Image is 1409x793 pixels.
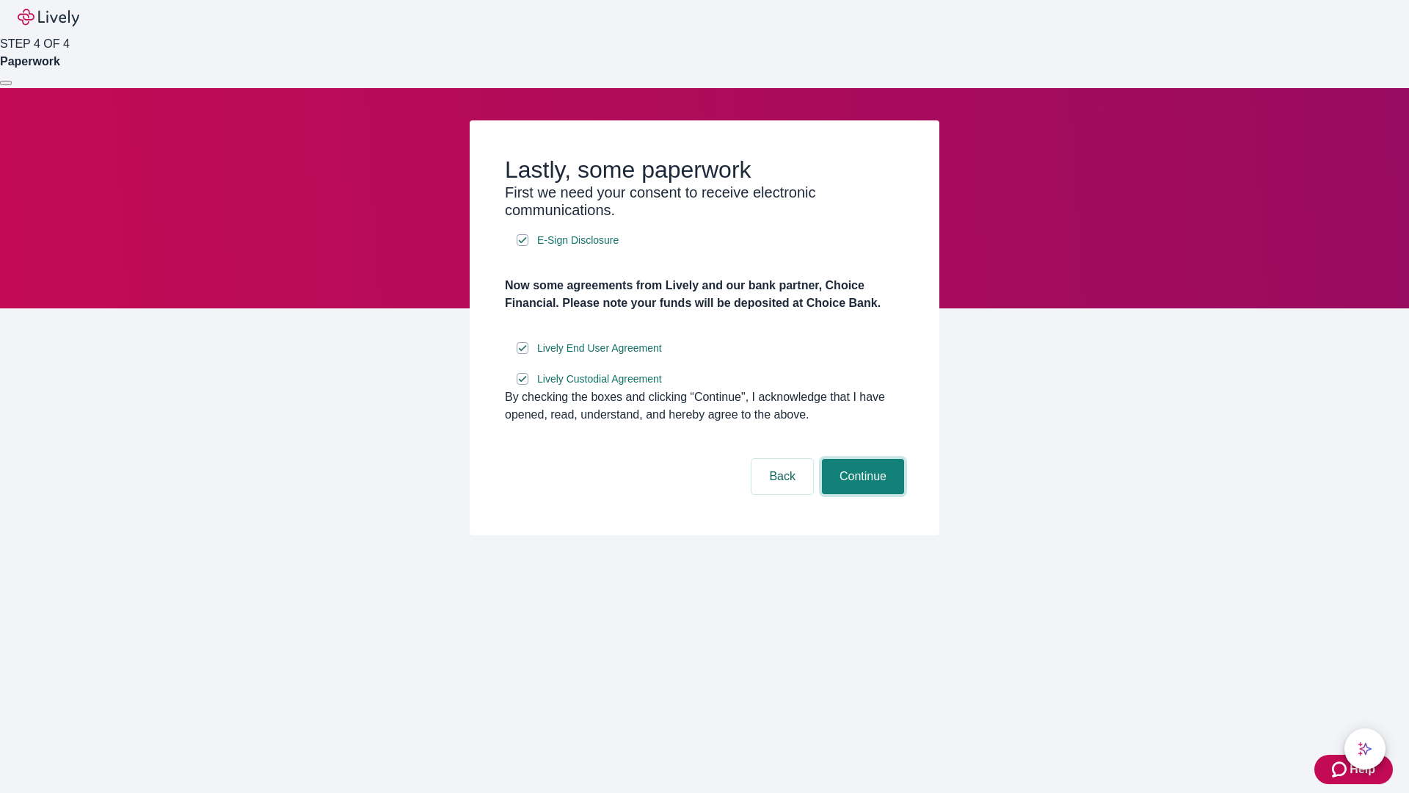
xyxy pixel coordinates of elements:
[1344,728,1386,770] button: chat
[1314,755,1393,784] button: Zendesk support iconHelp
[18,9,79,26] img: Lively
[534,231,622,250] a: e-sign disclosure document
[1358,742,1372,756] svg: Lively AI Assistant
[1350,761,1375,778] span: Help
[534,370,665,388] a: e-sign disclosure document
[505,184,904,219] h3: First we need your consent to receive electronic communications.
[751,459,813,494] button: Back
[505,388,904,424] div: By checking the boxes and clicking “Continue", I acknowledge that I have opened, read, understand...
[505,277,904,312] h4: Now some agreements from Lively and our bank partner, Choice Financial. Please note your funds wi...
[537,341,662,356] span: Lively End User Agreement
[534,339,665,358] a: e-sign disclosure document
[1332,761,1350,778] svg: Zendesk support icon
[822,459,904,494] button: Continue
[537,233,619,248] span: E-Sign Disclosure
[505,156,904,184] h2: Lastly, some paperwork
[537,372,662,387] span: Lively Custodial Agreement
